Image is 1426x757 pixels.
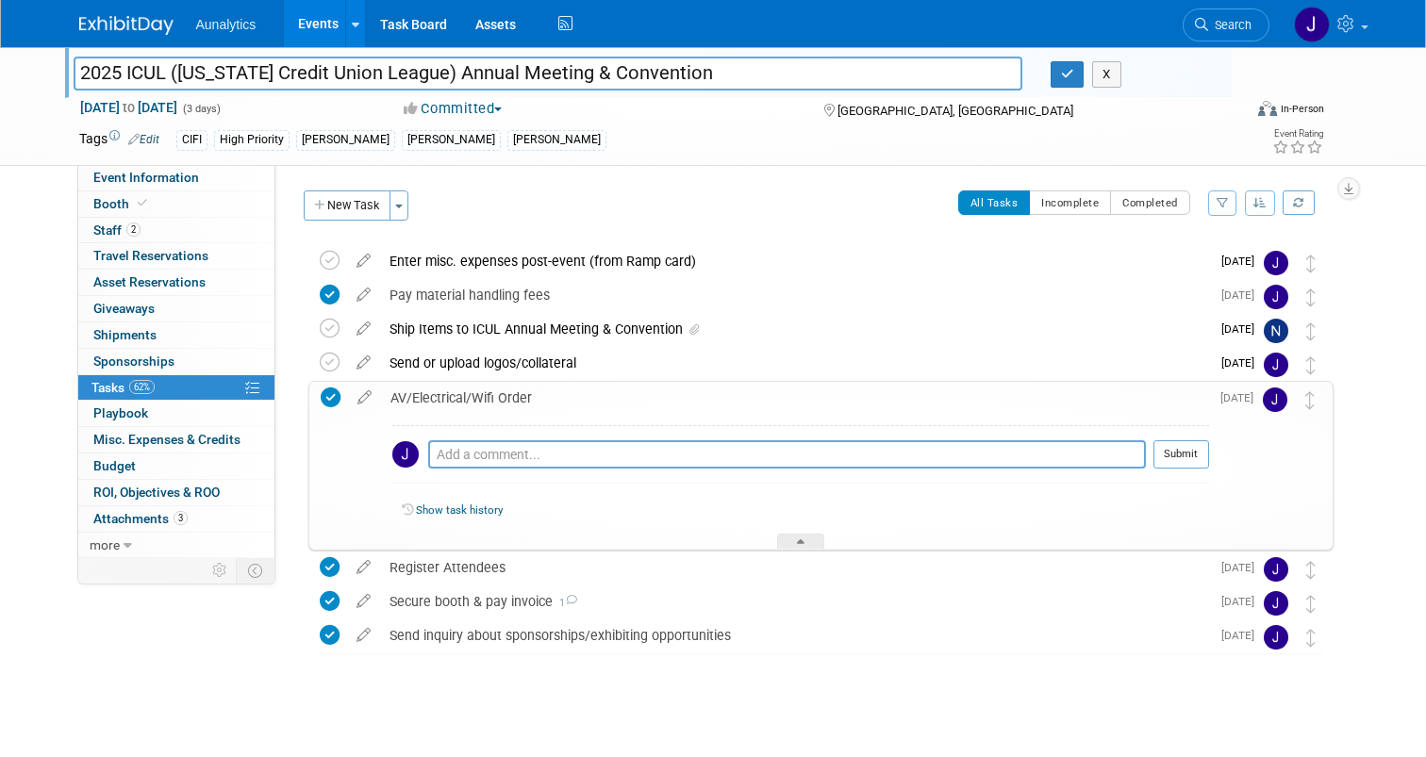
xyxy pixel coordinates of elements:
span: Travel Reservations [93,248,208,263]
span: ROI, Objectives & ROO [93,485,220,500]
i: Move task [1306,561,1316,579]
i: Booth reservation complete [138,198,147,208]
a: edit [347,287,380,304]
img: Julie Grisanti-Cieslak [1264,353,1288,377]
span: [DATE] [1221,322,1264,336]
a: edit [347,627,380,644]
div: Register Attendees [380,551,1210,584]
div: Send inquiry about sponsorships/exhibiting opportunities [380,619,1210,651]
span: Misc. Expenses & Credits [93,432,240,447]
img: ExhibitDay [79,16,174,35]
span: 3 [174,511,188,525]
a: edit [347,559,380,576]
img: Julie Grisanti-Cieslak [1263,387,1287,412]
span: Attachments [93,511,188,526]
button: New Task [304,190,390,221]
a: Travel Reservations [78,243,274,269]
i: Move task [1306,322,1316,340]
div: In-Person [1280,102,1324,116]
img: Nick Vila [1264,319,1288,343]
div: [PERSON_NAME] [402,130,501,150]
i: Move task [1306,629,1316,647]
button: Committed [397,99,509,119]
span: 2 [126,222,141,237]
span: Search [1208,18,1252,32]
div: Event Rating [1272,129,1323,139]
span: Event Information [93,170,199,185]
div: [PERSON_NAME] [296,130,395,150]
a: edit [347,354,380,371]
span: Giveaways [93,301,155,316]
a: Show task history [416,503,503,517]
a: Shipments [78,322,274,348]
a: more [78,533,274,558]
span: Shipments [93,327,157,342]
a: edit [348,389,381,406]
img: Julie Grisanti-Cieslak [1264,285,1288,309]
span: Booth [93,196,151,211]
a: Sponsorships [78,349,274,374]
a: Asset Reservations [78,270,274,295]
a: Refresh [1283,190,1315,215]
img: Julie Grisanti-Cieslak [1264,625,1288,650]
div: AV/Electrical/Wifi Order [381,382,1209,414]
img: Format-Inperson.png [1258,101,1277,116]
i: Move task [1306,595,1316,613]
span: [GEOGRAPHIC_DATA], [GEOGRAPHIC_DATA] [837,104,1073,118]
img: Julie Grisanti-Cieslak [1264,591,1288,616]
a: Giveaways [78,296,274,321]
span: Budget [93,458,136,473]
a: Staff2 [78,218,274,243]
button: X [1092,61,1121,88]
a: Playbook [78,401,274,426]
img: Julie Grisanti-Cieslak [1264,557,1288,582]
td: Personalize Event Tab Strip [204,558,237,583]
div: [PERSON_NAME] [507,130,606,150]
span: Tasks [91,380,155,395]
button: Incomplete [1029,190,1111,215]
a: ROI, Objectives & ROO [78,480,274,505]
span: Playbook [93,405,148,420]
div: Event Format [1140,98,1324,126]
button: Completed [1110,190,1190,215]
span: Staff [93,222,141,238]
span: [DATE] [1220,391,1263,404]
img: Julie Grisanti-Cieslak [392,441,419,468]
span: more [90,537,120,552]
div: Ship Items to ICUL Annual Meeting & Convention [380,313,1210,345]
button: All Tasks [958,190,1031,215]
span: Sponsorships [93,354,174,369]
span: [DATE] [1221,255,1264,268]
span: [DATE] [1221,288,1264,302]
span: (3 days) [181,103,221,115]
div: Enter misc. expenses post-event (from Ramp card) [380,245,1210,277]
a: Event Information [78,165,274,190]
a: Misc. Expenses & Credits [78,427,274,453]
a: edit [347,253,380,270]
i: Move task [1306,288,1316,306]
i: Move task [1306,356,1316,374]
span: 1 [553,597,577,609]
span: to [120,100,138,115]
div: Pay material handling fees [380,279,1210,311]
a: Booth [78,191,274,217]
a: edit [347,321,380,337]
img: Julie Grisanti-Cieslak [1294,7,1330,42]
button: Submit [1153,440,1209,469]
div: Secure booth & pay invoice [380,585,1210,617]
span: [DATE] [1221,561,1264,574]
div: High Priority [214,130,290,150]
i: Move task [1306,255,1316,272]
div: CIFI [176,130,207,150]
span: [DATE] [1221,356,1264,370]
img: Julie Grisanti-Cieslak [1264,251,1288,275]
span: Aunalytics [196,17,257,32]
a: Attachments3 [78,506,274,532]
span: [DATE] [1221,595,1264,608]
i: Move task [1305,391,1315,409]
a: edit [347,593,380,610]
a: Budget [78,453,274,479]
div: Send or upload logos/collateral [380,347,1210,379]
a: Tasks62% [78,375,274,401]
a: Edit [128,133,159,146]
